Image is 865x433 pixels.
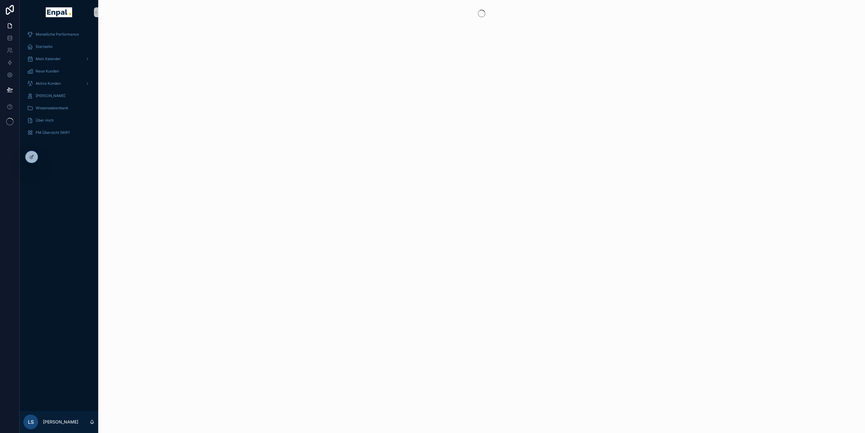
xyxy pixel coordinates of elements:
[23,90,95,101] a: [PERSON_NAME]
[28,418,34,426] span: LS
[36,81,61,86] span: Aktive Kunden
[36,69,59,74] span: Neue Kunden
[23,78,95,89] a: Aktive Kunden
[36,32,79,37] span: Monatliche Performance
[36,118,54,123] span: Über mich
[23,41,95,52] a: Startseite
[23,66,95,77] a: Neue Kunden
[36,93,65,98] span: [PERSON_NAME]
[43,419,78,425] p: [PERSON_NAME]
[23,53,95,64] a: Mein Kalender
[23,29,95,40] a: Monatliche Performance
[36,106,68,111] span: Wissensdatenbank
[23,103,95,114] a: Wissensdatenbank
[36,57,61,61] span: Mein Kalender
[46,7,72,17] img: App logo
[23,127,95,138] a: PM Übersicht (WIP)
[36,44,52,49] span: Startseite
[23,115,95,126] a: Über mich
[36,130,70,135] span: PM Übersicht (WIP)
[20,25,98,146] div: scrollable content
